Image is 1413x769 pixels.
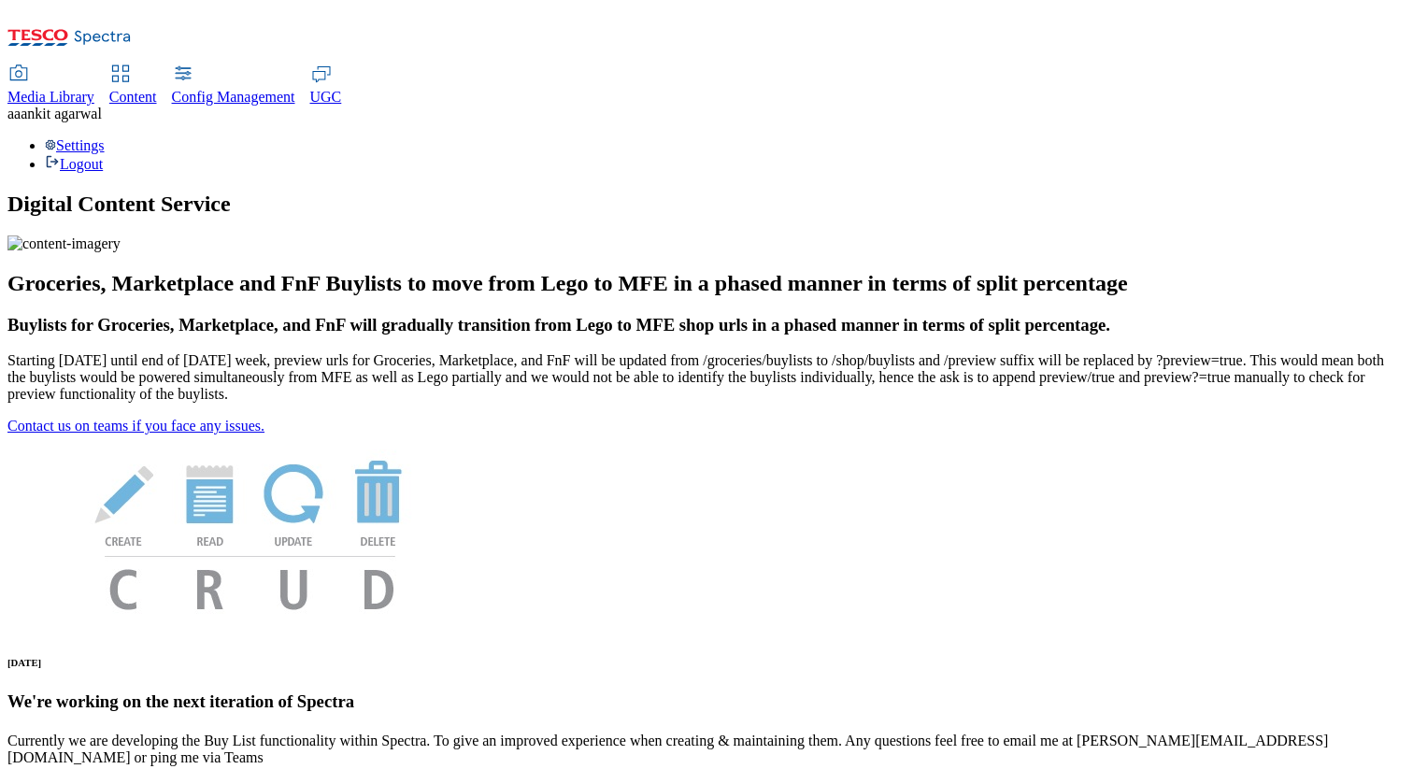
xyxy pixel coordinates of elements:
[172,66,295,106] a: Config Management
[7,66,94,106] a: Media Library
[21,106,102,121] span: ankit agarwal
[310,66,342,106] a: UGC
[45,137,105,153] a: Settings
[7,352,1406,403] p: Starting [DATE] until end of [DATE] week, preview urls for Groceries, Marketplace, and FnF will b...
[109,66,157,106] a: Content
[7,657,1406,668] h6: [DATE]
[7,733,1406,766] p: Currently we are developing the Buy List functionality within Spectra. To give an improved experi...
[7,315,1406,335] h3: Buylists for Groceries, Marketplace, and FnF will gradually transition from Lego to MFE shop urls...
[7,106,21,121] span: aa
[109,89,157,105] span: Content
[7,691,1406,712] h3: We're working on the next iteration of Spectra
[7,89,94,105] span: Media Library
[45,156,103,172] a: Logout
[310,89,342,105] span: UGC
[7,235,121,252] img: content-imagery
[7,271,1406,296] h2: Groceries, Marketplace and FnF Buylists to move from Lego to MFE in a phased manner in terms of s...
[172,89,295,105] span: Config Management
[7,192,1406,217] h1: Digital Content Service
[7,418,264,434] a: Contact us on teams if you face any issues.
[7,434,493,630] img: News Image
